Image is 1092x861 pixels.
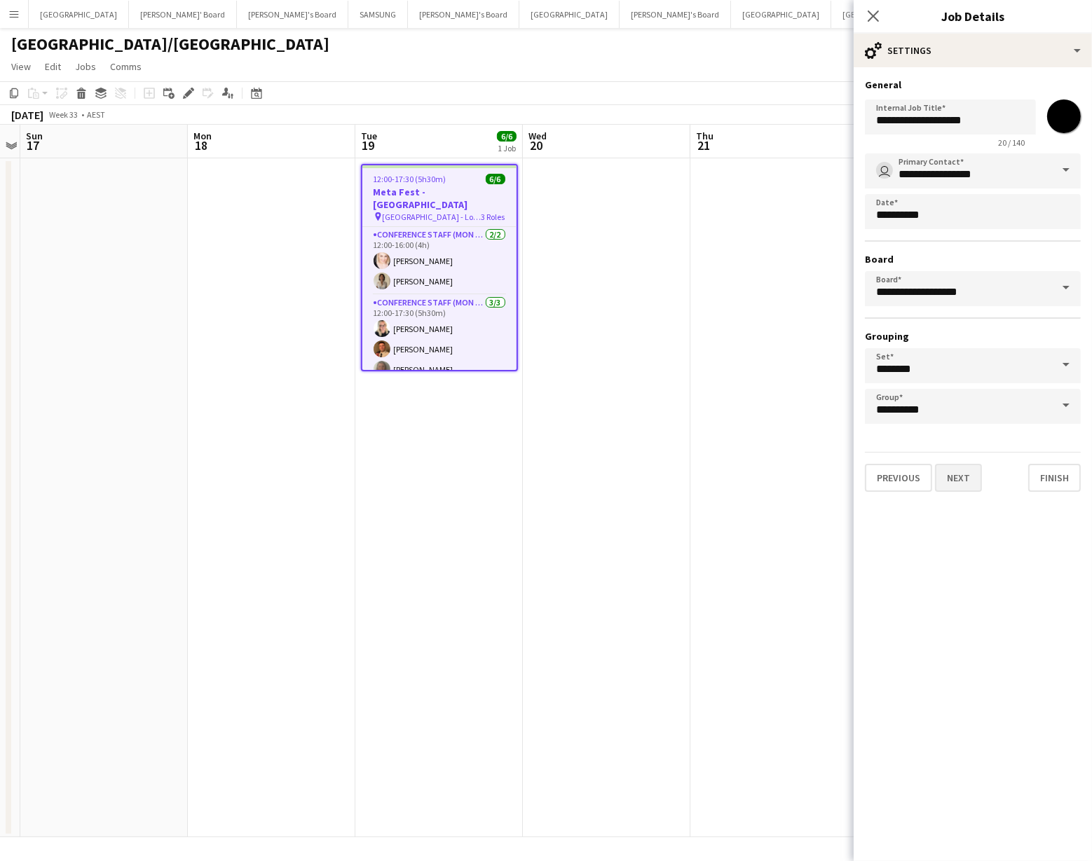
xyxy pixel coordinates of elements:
button: Previous [865,464,932,492]
a: View [6,57,36,76]
h3: General [865,78,1081,91]
span: Jobs [75,60,96,73]
h3: Job Details [854,7,1092,25]
a: Comms [104,57,147,76]
span: Comms [110,60,142,73]
span: Edit [45,60,61,73]
h1: [GEOGRAPHIC_DATA]/[GEOGRAPHIC_DATA] [11,34,329,55]
button: Finish [1028,464,1081,492]
span: Tue [361,130,377,142]
div: Settings [854,34,1092,67]
h3: Board [865,253,1081,266]
span: 6/6 [486,174,505,184]
h3: Meta Fest - [GEOGRAPHIC_DATA] [362,186,517,211]
app-card-role: Conference Staff (Mon - Fri)3/312:00-17:30 (5h30m)[PERSON_NAME][PERSON_NAME][PERSON_NAME] [362,295,517,383]
div: AEST [87,109,105,120]
div: [DATE] [11,108,43,122]
span: 6/6 [497,131,517,142]
span: Sun [26,130,43,142]
span: 17 [24,137,43,153]
button: [GEOGRAPHIC_DATA] [731,1,831,28]
a: Edit [39,57,67,76]
button: [PERSON_NAME]' Board [129,1,237,28]
span: 20 / 140 [987,137,1036,148]
button: [PERSON_NAME]'s Board [408,1,519,28]
span: 21 [694,137,714,153]
button: [GEOGRAPHIC_DATA] [29,1,129,28]
button: [PERSON_NAME]'s Board [237,1,348,28]
span: 3 Roles [482,212,505,222]
h3: Grouping [865,330,1081,343]
span: 20 [526,137,547,153]
button: [GEOGRAPHIC_DATA]/Gold Coast Winter [831,1,997,28]
span: Wed [528,130,547,142]
button: Next [935,464,982,492]
span: Thu [696,130,714,142]
span: [GEOGRAPHIC_DATA] - Location TBC [383,212,482,222]
div: 1 Job [498,143,516,153]
app-card-role: Conference Staff (Mon - Fri)2/212:00-16:00 (4h)[PERSON_NAME][PERSON_NAME] [362,227,517,295]
app-job-card: 12:00-17:30 (5h30m)6/6Meta Fest - [GEOGRAPHIC_DATA] [GEOGRAPHIC_DATA] - Location TBC3 RolesConfer... [361,164,518,371]
span: 19 [359,137,377,153]
span: 18 [191,137,212,153]
span: Mon [193,130,212,142]
button: SAMSUNG [348,1,408,28]
span: Week 33 [46,109,81,120]
span: View [11,60,31,73]
a: Jobs [69,57,102,76]
button: [GEOGRAPHIC_DATA] [519,1,620,28]
span: 12:00-17:30 (5h30m) [374,174,446,184]
button: [PERSON_NAME]'s Board [620,1,731,28]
